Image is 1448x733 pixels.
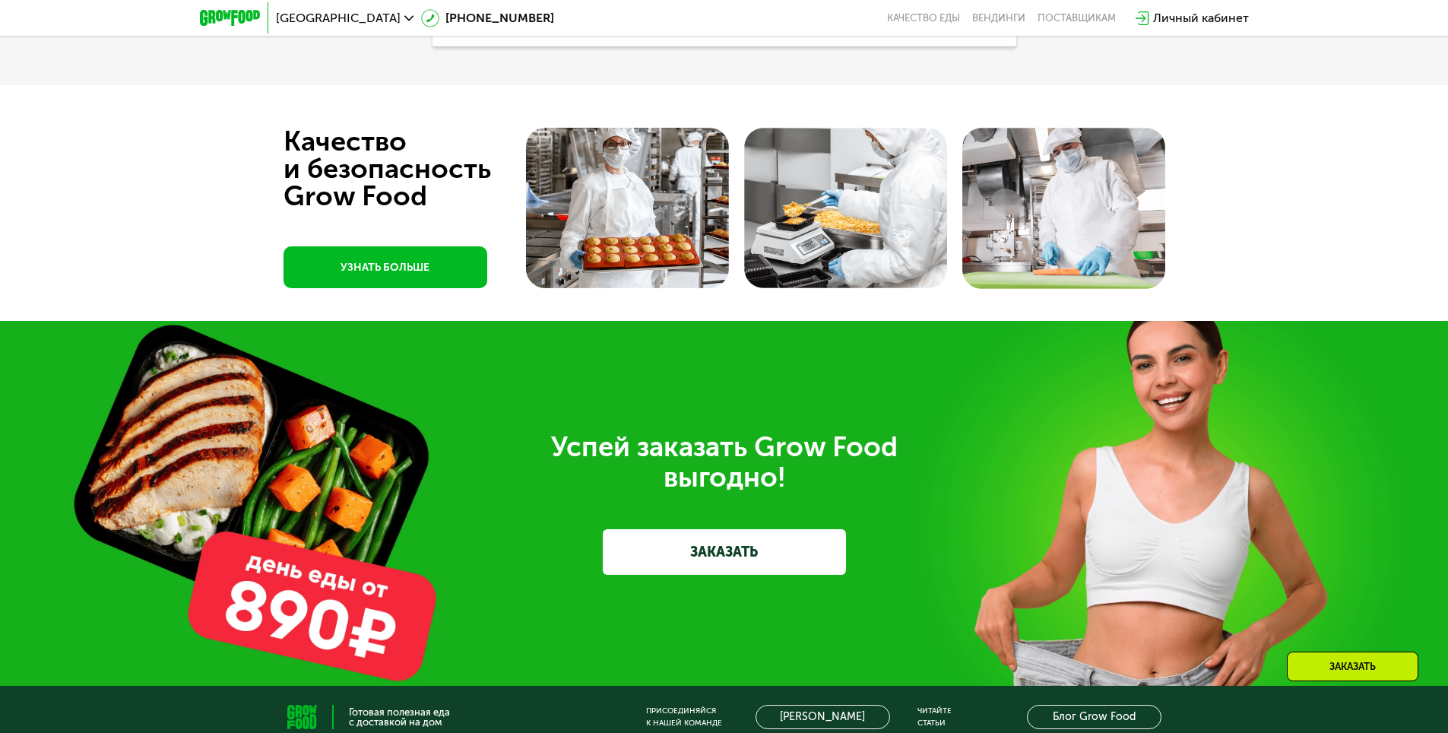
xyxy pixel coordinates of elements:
[1027,705,1161,729] a: Блог Grow Food
[284,128,547,210] div: Качество и безопасность Grow Food
[1153,9,1249,27] div: Личный кабинет
[646,705,722,729] div: Присоединяйся к нашей команде
[276,12,401,24] span: [GEOGRAPHIC_DATA]
[349,707,450,727] div: Готовая полезная еда с доставкой на дом
[917,705,952,729] div: Читайте статьи
[421,9,554,27] a: [PHONE_NUMBER]
[972,12,1025,24] a: Вендинги
[887,12,960,24] a: Качество еды
[756,705,890,729] a: [PERSON_NAME] в GF
[299,432,1150,493] div: Успей заказать Grow Food выгодно!
[603,529,846,575] a: ЗАКАЗАТЬ
[1038,12,1116,24] div: поставщикам
[1287,652,1418,681] div: Заказать
[284,246,487,288] a: УЗНАТЬ БОЛЬШЕ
